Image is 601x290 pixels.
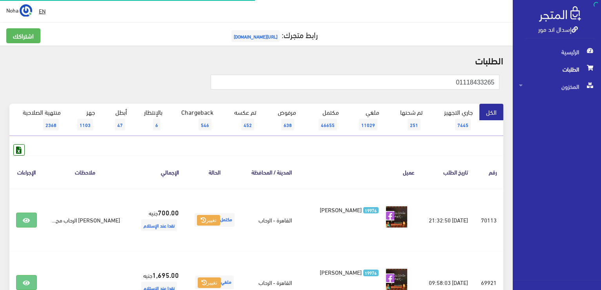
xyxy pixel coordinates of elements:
[9,156,44,188] th: الإجراءات
[421,189,474,251] td: [DATE] 21:32:50
[539,6,581,22] img: .
[185,156,244,188] th: الحالة
[141,219,177,231] span: نقدا عند الإستلام
[386,104,429,136] a: تم شحنها251
[153,119,160,130] span: 6
[319,119,337,130] span: 46655
[211,75,499,90] input: بحث ( رقم الطلب, رقم الهاتف, الإسم, البريد اﻹلكتروني )...
[538,23,578,35] a: إسدال اند مور
[102,104,134,136] a: أبطل47
[303,104,346,136] a: مكتمل46655
[152,270,179,280] strong: 1,695.00
[6,28,40,43] a: اشتراكك
[513,43,601,61] a: الرئيسية
[198,277,221,288] button: تغيير
[474,156,503,188] th: رقم
[519,78,595,95] span: المخزون
[6,4,32,17] a: ... Noha
[474,189,503,251] td: 70113
[9,55,503,65] h2: الطلبات
[134,104,169,136] a: بالإنتظار6
[263,104,303,136] a: مرفوض638
[311,268,378,276] a: 19976 [PERSON_NAME]
[126,156,185,188] th: اﻹجمالي
[455,119,471,130] span: 7445
[199,119,211,130] span: 546
[408,119,421,130] span: 251
[298,156,421,188] th: عميل
[6,5,18,15] span: Noha
[115,119,125,130] span: 47
[77,119,93,130] span: 1103
[479,104,503,120] a: الكل
[43,119,59,130] span: 2368
[359,119,377,130] span: 11029
[346,104,386,136] a: ملغي11029
[311,205,378,214] a: 19976 [PERSON_NAME]
[231,30,280,42] span: [URL][DOMAIN_NAME]
[513,78,601,95] a: المخزون
[220,104,263,136] a: تم عكسه452
[363,270,379,276] span: 19976
[281,119,294,130] span: 638
[169,104,220,136] a: Chargeback546
[20,4,32,17] img: ...
[320,204,362,215] span: [PERSON_NAME]
[385,205,408,229] img: picture
[519,43,595,61] span: الرئيسية
[421,156,474,188] th: تاريخ الطلب
[197,215,220,226] button: تغيير
[513,61,601,78] a: الطلبات
[519,61,595,78] span: الطلبات
[363,207,379,214] span: 19976
[36,4,49,18] a: EN
[229,27,318,42] a: رابط متجرك:[URL][DOMAIN_NAME]
[195,213,235,227] span: مكتمل
[241,119,254,130] span: 452
[429,104,480,136] a: جاري التجهيز7445
[244,189,298,251] td: القاهرة - الرحاب
[126,189,185,251] td: جنيه
[44,189,127,251] td: [PERSON_NAME] الرحاب مج...
[9,104,67,136] a: منتهية الصلاحية2368
[67,104,102,136] a: جهز1103
[244,156,298,188] th: المدينة / المحافظة
[44,156,127,188] th: ملاحظات
[39,6,46,16] u: EN
[158,207,179,217] strong: 700.00
[320,266,362,277] span: [PERSON_NAME]
[195,275,234,289] span: ملغي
